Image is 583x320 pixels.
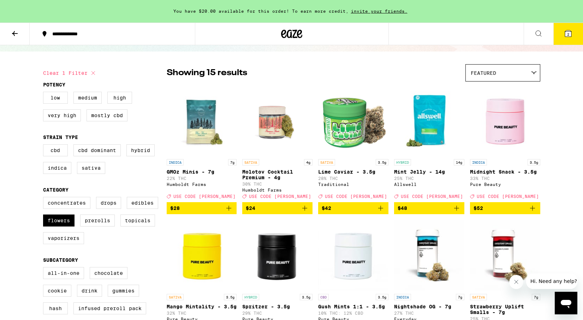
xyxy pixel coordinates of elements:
label: Sativa [77,162,105,174]
a: Open page for Mint Jelly - 14g from Allswell [394,85,464,202]
label: Cookie [43,285,71,297]
button: Add to bag [394,202,464,214]
p: 27% THC [394,311,464,315]
img: Allswell - Mint Jelly - 14g [394,85,464,156]
span: invite your friends. [349,9,410,13]
div: Humboldt Farms [242,188,313,192]
button: Add to bag [242,202,313,214]
p: Nightshade OG - 7g [394,304,464,309]
label: Drink [77,285,102,297]
p: INDICA [167,159,184,165]
iframe: Button to launch messaging window [555,292,577,314]
span: Featured [471,70,496,76]
label: Concentrates [43,197,90,209]
p: SATIVA [242,159,259,165]
p: Lime Caviar - 3.5g [318,169,388,175]
a: Open page for Midnight Snack - 3.5g from Pure Beauty [470,85,540,202]
legend: Potency [43,82,65,87]
img: Pure Beauty - Gush Mints 1:1 - 3.5g [318,220,388,290]
p: Showing 15 results [167,67,247,79]
span: 2 [567,32,569,36]
p: 14g [454,159,464,165]
span: $52 [474,205,483,211]
label: Edibles [127,197,158,209]
label: CBD Dominant [73,144,121,156]
span: USE CODE [PERSON_NAME] [325,194,387,199]
button: Add to bag [167,202,237,214]
p: 29% THC [242,311,313,315]
span: $28 [170,205,180,211]
p: Gush Mints 1:1 - 3.5g [318,304,388,309]
legend: Strain Type [43,134,78,140]
label: All-In-One [43,267,84,279]
p: 30% THC [242,182,313,186]
p: 3.5g [376,159,388,165]
img: Everyday - Strawberry Uplift Smalls - 7g [470,220,540,290]
button: Add to bag [470,202,540,214]
p: SATIVA [470,294,487,300]
p: 28% THC [318,176,388,181]
p: 3.5g [224,294,237,300]
label: Topicals [120,215,155,227]
p: 3.5g [528,159,540,165]
img: Pure Beauty - Spritzer - 3.5g [242,220,313,290]
div: Allswell [394,182,464,187]
a: Open page for Lime Caviar - 3.5g from Traditional [318,85,388,202]
label: Prerolls [80,215,115,227]
p: HYBRID [242,294,259,300]
p: Molotov Cocktail Premium - 4g [242,169,313,180]
span: USE CODE [PERSON_NAME] [401,194,463,199]
legend: Subcategory [43,257,78,263]
button: Add to bag [318,202,388,214]
label: Hybrid [126,144,155,156]
span: You have $20.00 available for this order! To earn more credit, [173,9,349,13]
label: Medium [73,92,102,104]
p: CBD [318,294,329,300]
p: Mango Mintality - 3.5g [167,304,237,309]
span: USE CODE [PERSON_NAME] [173,194,236,199]
img: Pure Beauty - Mango Mintality - 3.5g [167,220,237,290]
p: 7g [532,294,540,300]
button: 2 [553,23,583,45]
p: Spritzer - 3.5g [242,304,313,309]
img: Humboldt Farms - GMOz Minis - 7g [167,85,237,156]
label: Very High [43,109,81,121]
img: Traditional - Lime Caviar - 3.5g [318,85,388,156]
span: $42 [322,205,331,211]
p: Midnight Snack - 3.5g [470,169,540,175]
label: Infused Preroll Pack [73,302,146,314]
p: 3.5g [376,294,388,300]
p: Mint Jelly - 14g [394,169,464,175]
p: 25% THC [394,176,464,181]
span: $24 [246,205,255,211]
p: GMOz Minis - 7g [167,169,237,175]
img: Pure Beauty - Midnight Snack - 3.5g [470,85,540,156]
label: CBD [43,144,68,156]
p: 7g [456,294,464,300]
p: 3.5g [300,294,313,300]
label: Flowers [43,215,75,227]
label: Vaporizers [43,232,84,244]
p: SATIVA [167,294,184,300]
img: Humboldt Farms - Molotov Cocktail Premium - 4g [242,85,313,156]
label: Mostly CBD [87,109,127,121]
iframe: Close message [509,275,523,289]
p: INDICA [470,159,487,165]
p: 33% THC [470,176,540,181]
label: High [107,92,132,104]
span: USE CODE [PERSON_NAME] [249,194,311,199]
div: Traditional [318,182,388,187]
a: Open page for Molotov Cocktail Premium - 4g from Humboldt Farms [242,85,313,202]
p: HYBRID [394,159,411,165]
div: Humboldt Farms [167,182,237,187]
span: $48 [398,205,407,211]
label: Hash [43,302,68,314]
p: 32% THC [167,311,237,315]
div: Pure Beauty [470,182,540,187]
span: USE CODE [PERSON_NAME] [477,194,539,199]
legend: Category [43,187,69,193]
p: 22% THC [167,176,237,181]
label: Gummies [108,285,139,297]
img: Everyday - Nightshade OG - 7g [394,220,464,290]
